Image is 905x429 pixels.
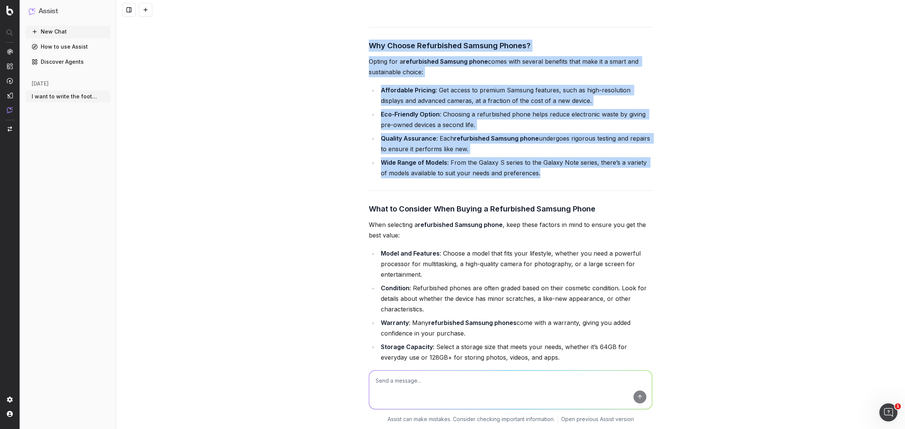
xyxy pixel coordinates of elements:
button: New Chat [26,26,110,38]
iframe: Intercom live chat [879,403,897,421]
strong: Model and Features [381,250,440,257]
button: I want to write the footer text. The foo [26,90,110,103]
strong: refurbished Samsung phone [454,135,539,142]
p: Assist can make mistakes. Consider checking important information. [388,415,555,423]
strong: Condition [381,284,410,292]
li: : Refurbished phones are often graded based on their cosmetic condition. Look for details about w... [379,283,652,314]
img: Switch project [8,126,12,132]
h3: What to Consider When Buying a Refurbished Samsung Phone [369,203,652,215]
img: Intelligence [7,63,13,69]
img: Studio [7,92,13,98]
strong: refurbished Samsung phone [418,221,503,228]
strong: Storage Capacity [381,343,433,351]
strong: Eco-Friendly Option [381,110,440,118]
li: : Choose a model that fits your lifestyle, whether you need a powerful processor for multitasking... [379,248,652,280]
button: Assist [29,6,107,17]
strong: Affordable Pricing [381,86,436,94]
a: Discover Agents [26,56,110,68]
strong: Wide Range of Models [381,159,447,166]
h1: Assist [38,6,58,17]
img: Activation [7,78,13,84]
strong: Warranty [381,319,409,326]
img: Assist [7,107,13,113]
p: Opting for a comes with several benefits that make it a smart and sustainable choice: [369,56,652,77]
strong: refurbished Samsung phones [428,319,517,326]
li: : Choosing a refurbished phone helps reduce electronic waste by giving pre-owned devices a second... [379,109,652,130]
img: Assist [29,8,35,15]
li: : Many come with a warranty, giving you added confidence in your purchase. [379,317,652,339]
strong: refurbished Samsung phone [403,58,488,65]
img: Analytics [7,49,13,55]
img: Botify logo [6,6,13,15]
img: Setting [7,397,13,403]
li: : From the Galaxy S series to the Galaxy Note series, there’s a variety of models available to su... [379,157,652,178]
li: : Each undergoes rigorous testing and repairs to ensure it performs like new. [379,133,652,154]
a: Open previous Assist version [561,415,634,423]
img: My account [7,411,13,417]
span: I want to write the footer text. The foo [32,93,98,100]
h3: Why Choose Refurbished Samsung Phones? [369,40,652,52]
strong: Quality Assurance [381,135,436,142]
li: : Select a storage size that meets your needs, whether it’s 64GB for everyday use or 128GB+ for s... [379,342,652,363]
p: When selecting a , keep these factors in mind to ensure you get the best value: [369,219,652,241]
li: : Get access to premium Samsung features, such as high-resolution displays and advanced cameras, ... [379,85,652,106]
a: How to use Assist [26,41,110,53]
span: [DATE] [32,80,49,87]
span: 1 [895,403,901,409]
